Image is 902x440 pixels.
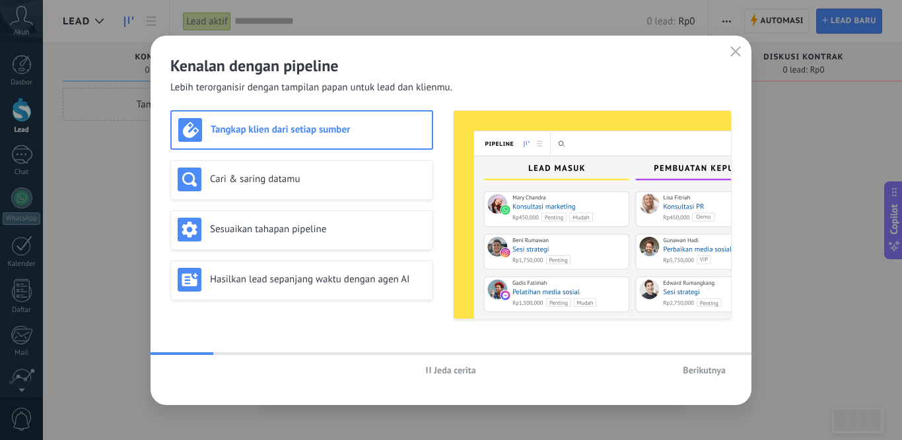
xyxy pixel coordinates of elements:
h3: Cari & saring datamu [210,173,426,185]
h3: Sesuaikan tahapan pipeline [210,223,426,236]
button: Jeda cerita [420,360,481,380]
span: Berikutnya [683,365,726,375]
h2: Kenalan dengan pipeline [170,55,732,76]
h3: Tangkap klien dari setiap sumber [211,123,425,136]
h3: Hasilkan lead sepanjang waktu dengan agen AI [210,273,426,286]
span: Jeda cerita [434,365,475,375]
span: Lebih terorganisir dengan tampilan papan untuk lead dan klienmu. [170,81,452,94]
button: Berikutnya [677,360,732,380]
